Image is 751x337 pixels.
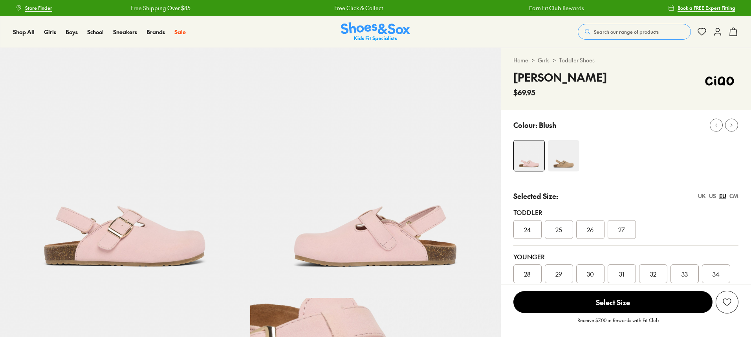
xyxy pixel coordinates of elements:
[719,192,726,200] div: EU
[618,225,625,234] span: 27
[113,28,137,36] a: Sneakers
[513,291,713,313] button: Select Size
[513,56,528,64] a: Home
[709,192,716,200] div: US
[587,269,594,279] span: 30
[334,4,383,12] a: Free Click & Collect
[13,28,35,36] a: Shop All
[681,269,688,279] span: 33
[716,291,738,313] button: Add to Wishlist
[555,225,562,234] span: 25
[577,317,659,331] p: Receive $7.00 in Rewards with Fit Club
[44,28,56,36] a: Girls
[130,4,190,12] a: Free Shipping Over $85
[87,28,104,36] a: School
[701,69,738,93] img: Vendor logo
[559,56,595,64] a: Toddler Shoes
[524,225,531,234] span: 24
[513,69,607,86] h4: [PERSON_NAME]
[514,140,544,171] img: 4-561644_1
[341,22,410,42] img: SNS_Logo_Responsive.svg
[341,22,410,42] a: Shoes & Sox
[513,208,738,217] div: Toddler
[594,28,659,35] span: Search our range of products
[538,56,550,64] a: Girls
[513,120,537,130] p: Colour:
[539,120,557,130] p: Blush
[513,252,738,261] div: Younger
[698,192,706,200] div: UK
[16,1,52,15] a: Store Finder
[66,28,78,36] a: Boys
[548,140,579,171] img: 4-561648_1
[513,191,558,201] p: Selected Size:
[678,4,735,11] span: Book a FREE Expert Fitting
[668,1,735,15] a: Book a FREE Expert Fitting
[513,291,713,313] span: Select Size
[513,87,535,98] span: $69.95
[529,4,584,12] a: Earn Fit Club Rewards
[619,269,624,279] span: 31
[587,225,593,234] span: 26
[174,28,186,36] a: Sale
[650,269,656,279] span: 32
[555,269,562,279] span: 29
[147,28,165,36] a: Brands
[513,56,738,64] div: > >
[578,24,691,40] button: Search our range of products
[524,269,531,279] span: 28
[713,269,720,279] span: 34
[250,48,500,298] img: 5-561645_1
[729,192,738,200] div: CM
[25,4,52,11] span: Store Finder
